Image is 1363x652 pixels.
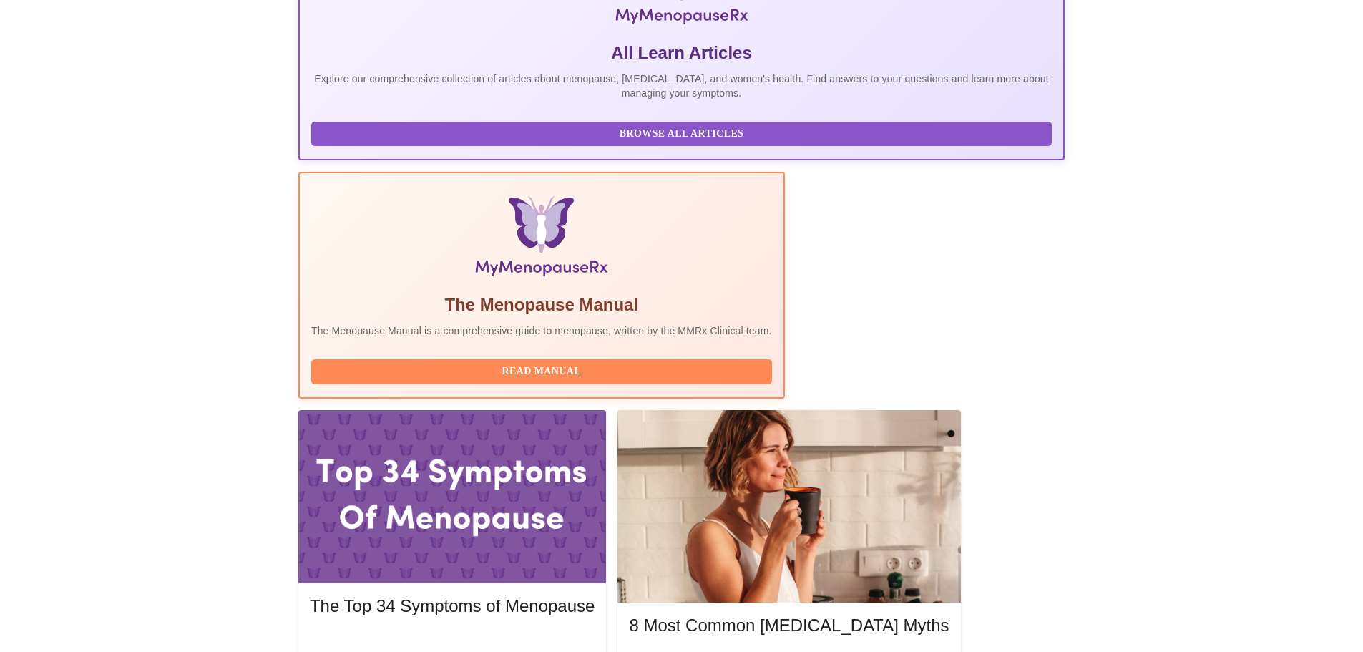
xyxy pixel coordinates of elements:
img: Menopause Manual [384,196,698,282]
button: Read Manual [311,359,772,384]
a: Read Manual [311,364,776,376]
h5: 8 Most Common [MEDICAL_DATA] Myths [629,614,949,637]
h5: The Top 34 Symptoms of Menopause [310,595,595,618]
span: Browse All Articles [326,125,1037,143]
button: Browse All Articles [311,122,1052,147]
p: Explore our comprehensive collection of articles about menopause, [MEDICAL_DATA], and women's hea... [311,72,1052,100]
a: Read More [310,636,598,648]
h5: The Menopause Manual [311,293,772,316]
h5: All Learn Articles [311,42,1052,64]
a: Browse All Articles [311,127,1055,139]
span: Read Manual [326,363,758,381]
span: Read More [324,634,580,652]
p: The Menopause Manual is a comprehensive guide to menopause, written by the MMRx Clinical team. [311,323,772,338]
